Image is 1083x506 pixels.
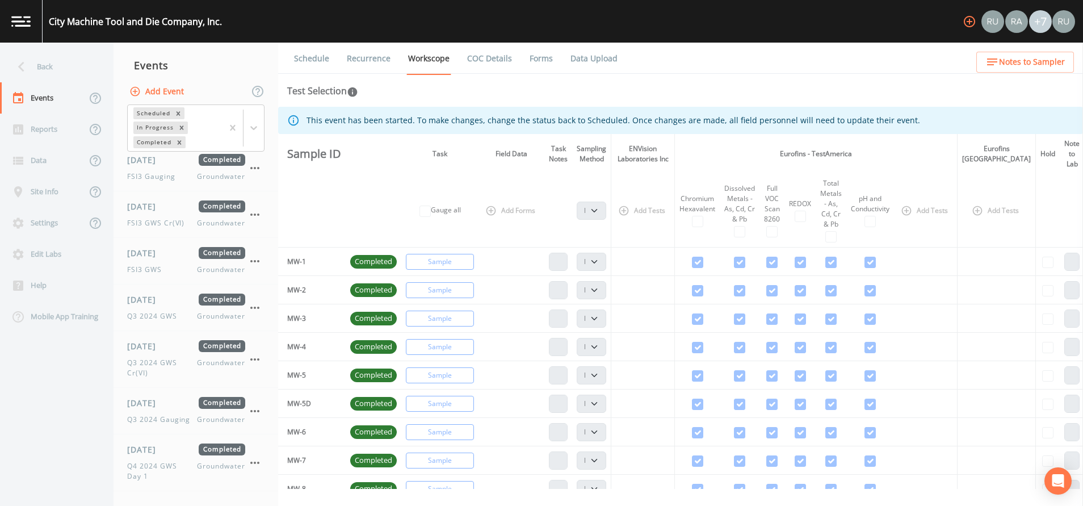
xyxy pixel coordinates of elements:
[724,183,755,224] div: Dissolved Metals - As, Cd, Cr & Pb
[401,134,478,174] th: Task
[127,444,164,455] span: [DATE]
[569,43,619,74] a: Data Upload
[278,276,346,304] td: MW-2
[1005,10,1028,33] img: 7493944169e4cb9b715a099ebe515ac2
[278,418,346,446] td: MW-6
[114,51,278,80] div: Events
[199,294,245,306] span: Completed
[789,199,811,209] div: REDOX
[572,134,611,174] th: Sampling Method
[1036,134,1060,174] th: Hold
[127,218,191,228] span: FSI3 GWS Cr(VI)
[133,107,172,119] div: Scheduled
[127,81,188,102] button: Add Event
[350,313,397,324] span: Completed
[350,483,397,495] span: Completed
[278,248,346,276] td: MW-1
[544,134,572,174] th: Task Notes
[350,455,397,466] span: Completed
[1044,467,1072,495] div: Open Intercom Messenger
[172,107,184,119] div: Remove Scheduled
[528,43,555,74] a: Forms
[114,145,278,191] a: [DATE]CompletedFSI3 GaugingGroundwater
[199,200,245,212] span: Completed
[199,247,245,259] span: Completed
[197,218,245,228] span: Groundwater
[981,10,1005,33] div: Russell Schindler
[278,446,346,475] td: MW-7
[350,285,397,296] span: Completed
[114,434,278,491] a: [DATE]CompletedQ4 2024 GWS Day 1Groundwater
[1029,10,1052,33] div: +7
[11,16,31,27] img: logo
[851,194,889,214] div: pH and Conductivity
[114,331,278,388] a: [DATE]CompletedQ3 2024 GWS Cr(VI)Groundwater
[278,390,346,418] td: MW-5D
[981,10,1004,33] img: a5c06d64ce99e847b6841ccd0307af82
[199,340,245,352] span: Completed
[49,15,222,28] div: City Machine Tool and Die Company, Inc.
[278,333,346,361] td: MW-4
[114,191,278,238] a: [DATE]CompletedFSI3 GWS Cr(VI)Groundwater
[133,122,175,133] div: In Progress
[197,415,245,425] span: Groundwater
[976,52,1074,73] button: Notes to Sampler
[197,358,245,378] span: Groundwater
[764,183,780,224] div: Full VOC Scan 8260
[350,370,397,381] span: Completed
[197,265,245,275] span: Groundwater
[292,43,331,74] a: Schedule
[114,285,278,331] a: [DATE]CompletedQ3 2024 GWSGroundwater
[127,154,164,166] span: [DATE]
[127,265,169,275] span: FSI3 GWS
[350,341,397,353] span: Completed
[199,397,245,409] span: Completed
[197,311,245,321] span: Groundwater
[127,358,197,378] span: Q3 2024 GWS Cr(VI)
[1052,10,1075,33] img: a5c06d64ce99e847b6841ccd0307af82
[199,154,245,166] span: Completed
[114,388,278,434] a: [DATE]CompletedQ3 2024 GaugingGroundwater
[350,256,397,267] span: Completed
[406,43,451,75] a: Workscope
[675,134,958,174] th: Eurofins - TestAmerica
[278,304,346,333] td: MW-3
[431,205,461,215] label: Gauge all
[197,172,245,182] span: Groundwater
[278,361,346,390] td: MW-5
[127,415,197,425] span: Q3 2024 Gauging
[350,426,397,438] span: Completed
[278,475,346,503] td: MW-8
[127,172,182,182] span: FSI3 Gauging
[278,134,346,174] th: Sample ID
[127,294,164,306] span: [DATE]
[350,398,397,409] span: Completed
[307,110,920,131] div: This event has been started. To make changes, change the status back to Scheduled. Once changes a...
[127,340,164,352] span: [DATE]
[820,178,842,229] div: Total Metals - As, Cd, Cr & Pb
[175,122,188,133] div: Remove In Progress
[287,84,358,98] div: Test Selection
[199,444,245,455] span: Completed
[345,43,392,74] a: Recurrence
[173,136,186,148] div: Remove Completed
[999,55,1065,69] span: Notes to Sampler
[958,134,1036,174] th: Eurofins [GEOGRAPHIC_DATA]
[133,136,173,148] div: Completed
[127,397,164,409] span: [DATE]
[679,194,715,214] div: Chromium Hexavalent
[127,200,164,212] span: [DATE]
[478,134,544,174] th: Field Data
[114,238,278,285] a: [DATE]CompletedFSI3 GWSGroundwater
[1005,10,1029,33] div: Radlie J Storer
[127,311,184,321] span: Q3 2024 GWS
[347,86,358,98] svg: In this section you'll be able to select the analytical test to run, based on the media type, and...
[465,43,514,74] a: COC Details
[127,247,164,259] span: [DATE]
[127,461,197,482] span: Q4 2024 GWS Day 1
[611,134,675,174] th: ENVision Laboratories Inc
[197,461,245,482] span: Groundwater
